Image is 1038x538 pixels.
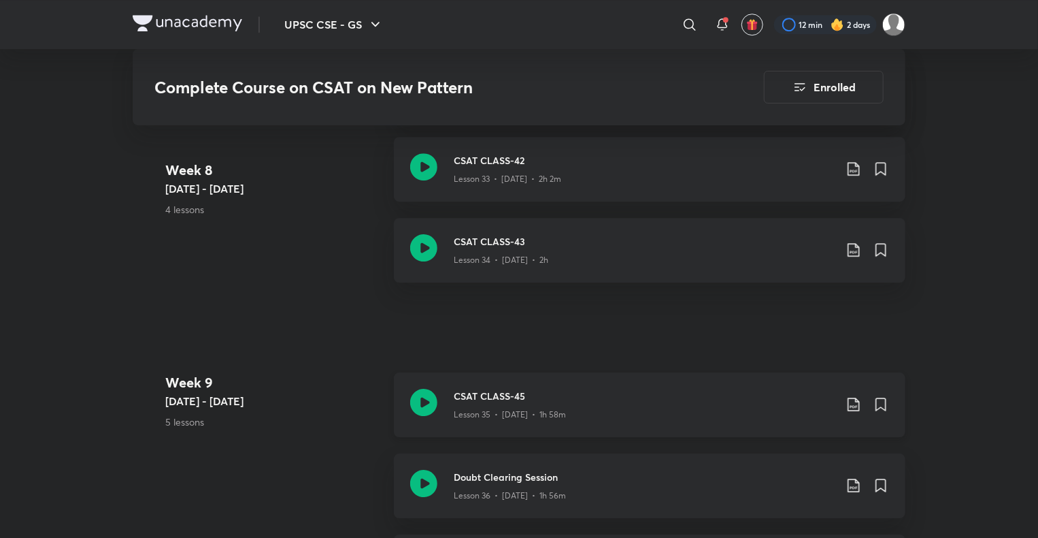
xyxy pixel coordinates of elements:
h3: CSAT CLASS-45 [454,389,835,403]
a: CSAT CLASS-43Lesson 34 • [DATE] • 2h [394,218,905,299]
h3: CSAT CLASS-42 [454,153,835,168]
a: Company Logo [133,15,242,35]
p: 5 lessons [165,415,383,429]
img: avatar [746,18,758,31]
p: Lesson 33 • [DATE] • 2h 2m [454,173,561,185]
h5: [DATE] - [DATE] [165,393,383,409]
h3: Doubt Clearing Session [454,470,835,484]
h3: Complete Course on CSAT on New Pattern [154,78,687,97]
img: Company Logo [133,15,242,31]
h3: CSAT CLASS-43 [454,234,835,249]
a: Doubt Clearing SessionLesson 36 • [DATE] • 1h 56m [394,454,905,535]
a: CSAT CLASS-42Lesson 33 • [DATE] • 2h 2m [394,137,905,218]
p: Lesson 35 • [DATE] • 1h 58m [454,409,566,421]
p: 4 lessons [165,202,383,217]
a: CSAT CLASS-45Lesson 35 • [DATE] • 1h 58m [394,373,905,454]
img: Abhijeet Srivastav [882,13,905,36]
h4: Week 8 [165,160,383,180]
p: Lesson 34 • [DATE] • 2h [454,254,548,266]
p: Lesson 36 • [DATE] • 1h 56m [454,490,566,502]
button: avatar [741,14,763,35]
button: UPSC CSE - GS [276,11,392,38]
img: streak [831,18,844,31]
h5: [DATE] - [DATE] [165,180,383,197]
button: Enrolled [764,71,884,104]
h4: Week 9 [165,373,383,393]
